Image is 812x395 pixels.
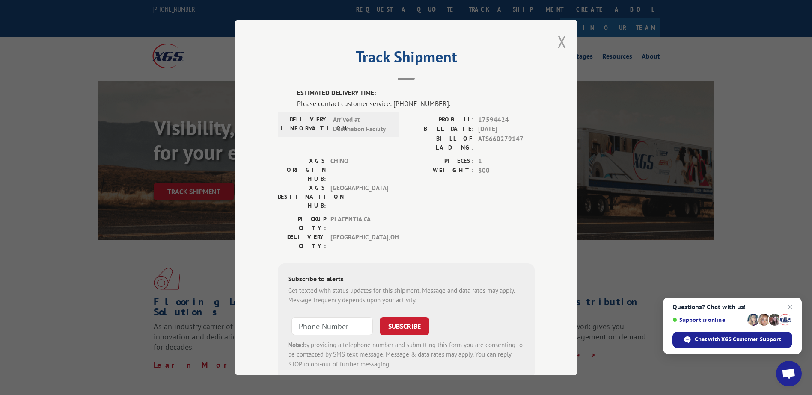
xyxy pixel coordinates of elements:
span: Support is online [672,317,744,323]
span: [DATE] [478,124,535,134]
span: Close chat [785,302,795,312]
div: by providing a telephone number and submitting this form you are consenting to be contacted by SM... [288,340,524,369]
span: CHINO [330,156,388,183]
button: Close modal [557,30,567,53]
input: Phone Number [291,317,373,335]
label: WEIGHT: [406,166,474,176]
span: [GEOGRAPHIC_DATA] [330,183,388,210]
div: Subscribe to alerts [288,274,524,286]
h2: Track Shipment [278,51,535,67]
div: Get texted with status updates for this shipment. Message and data rates may apply. Message frequ... [288,286,524,305]
label: DELIVERY INFORMATION: [280,115,329,134]
label: XGS ORIGIN HUB: [278,156,326,183]
label: BILL OF LADING: [406,134,474,152]
span: Chat with XGS Customer Support [695,336,781,343]
span: 300 [478,166,535,176]
span: ATS660279147 [478,134,535,152]
span: [GEOGRAPHIC_DATA] , OH [330,233,388,251]
label: PICKUP CITY: [278,215,326,233]
label: DELIVERY CITY: [278,233,326,251]
div: Open chat [776,361,802,386]
span: 17594424 [478,115,535,125]
span: PLACENTIA , CA [330,215,388,233]
div: Please contact customer service: [PHONE_NUMBER]. [297,98,535,109]
button: SUBSCRIBE [380,317,429,335]
span: 1 [478,156,535,166]
label: XGS DESTINATION HUB: [278,183,326,210]
strong: Note: [288,341,303,349]
span: Questions? Chat with us! [672,304,792,310]
label: ESTIMATED DELIVERY TIME: [297,88,535,98]
label: PIECES: [406,156,474,166]
label: PROBILL: [406,115,474,125]
span: Arrived at Destination Facility [333,115,391,134]
div: Chat with XGS Customer Support [672,332,792,348]
label: BILL DATE: [406,124,474,134]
